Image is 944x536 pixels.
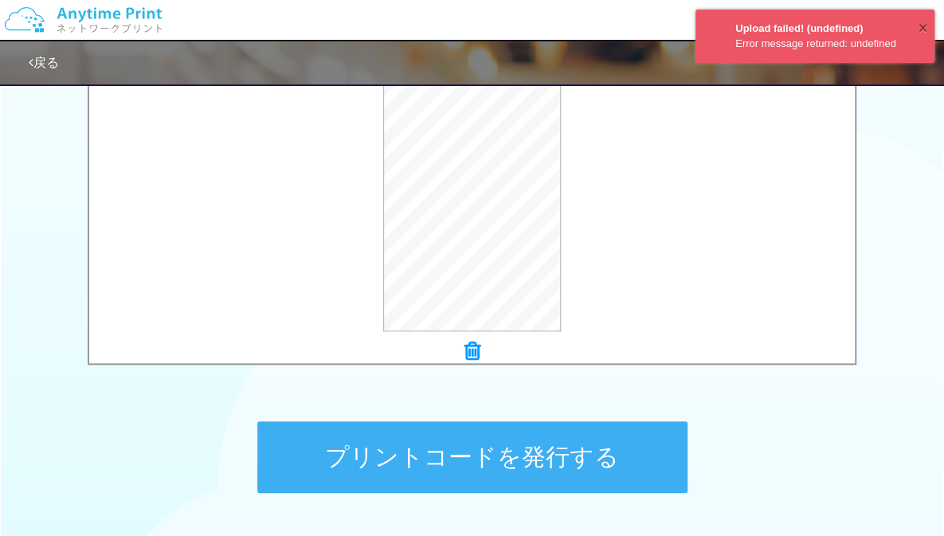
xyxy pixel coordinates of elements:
[735,22,922,37] div: Upload failed! (undefined)
[257,421,687,493] button: プリントコードを発行する
[735,37,922,52] div: Error message returned: undefined
[918,17,927,40] button: ×
[29,56,59,69] a: 戻る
